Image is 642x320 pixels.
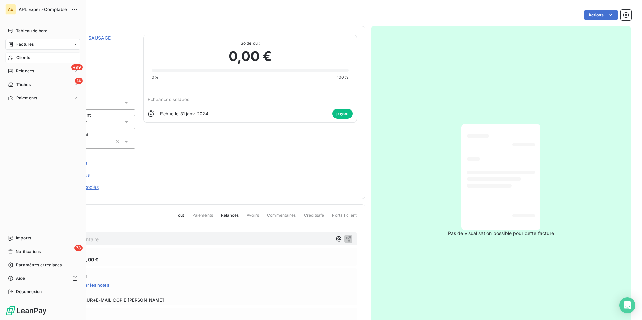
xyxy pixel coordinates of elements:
[16,55,30,61] span: Clients
[19,7,67,12] span: APL Expert-Comptable
[16,275,25,281] span: Aide
[247,212,259,224] span: Avoirs
[5,273,80,284] a: Aide
[332,109,353,119] span: payée
[267,212,296,224] span: Commentaires
[16,289,42,295] span: Déconnexion
[71,64,83,70] span: +99
[5,305,47,316] img: Logo LeanPay
[221,212,239,224] span: Relances
[332,212,357,224] span: Portail client
[16,82,31,88] span: Tâches
[337,74,349,81] span: 100%
[448,230,554,237] span: Pas de visualisation possible pour cette facture
[16,235,31,241] span: Imports
[43,297,354,303] span: MESSAGE REPONDEUR+E-MAIL COPIE [PERSON_NAME]
[77,256,98,263] span: 560,00 €
[304,212,324,224] span: Creditsafe
[148,97,189,102] span: Échéances soldées
[584,10,618,20] button: Actions
[16,95,37,101] span: Paiements
[192,212,213,224] span: Paiements
[16,68,34,74] span: Relances
[70,282,109,288] span: Masquer les notes
[75,78,83,84] span: 14
[152,40,348,46] span: Solde dû :
[176,212,184,224] span: Tout
[53,43,135,48] span: 91256200
[229,46,272,66] span: 0,00 €
[16,262,62,268] span: Paramètres et réglages
[43,290,354,295] span: Notes :
[5,4,16,15] div: AE
[619,297,635,313] div: Open Intercom Messenger
[152,74,158,81] span: 0%
[74,245,83,251] span: 78
[16,249,41,255] span: Notifications
[160,111,208,116] span: Échue le 31 janv. 2024
[16,41,34,47] span: Factures
[16,28,47,34] span: Tableau de bord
